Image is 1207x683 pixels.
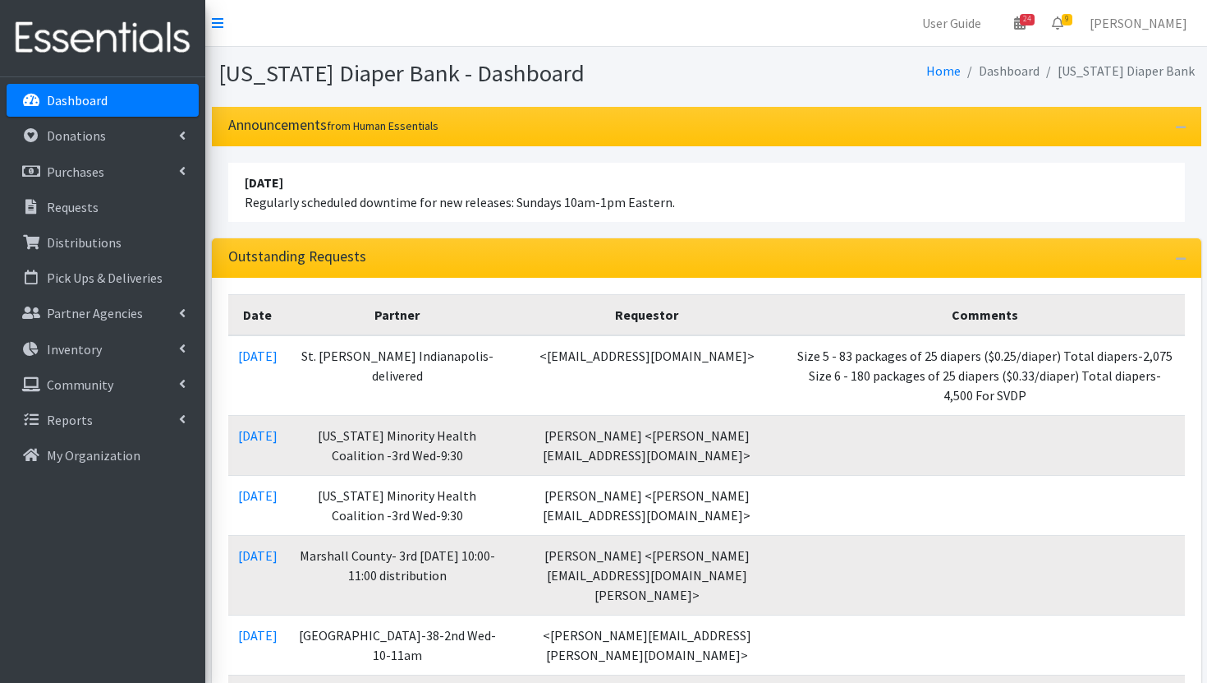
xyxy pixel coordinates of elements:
[228,294,287,335] th: Date
[228,163,1185,222] li: Regularly scheduled downtime for new releases: Sundays 10am-1pm Eastern.
[47,376,113,393] p: Community
[7,404,199,436] a: Reports
[507,475,787,535] td: [PERSON_NAME] <[PERSON_NAME][EMAIL_ADDRESS][DOMAIN_NAME]>
[507,615,787,675] td: <[PERSON_NAME][EMAIL_ADDRESS][PERSON_NAME][DOMAIN_NAME]>
[7,368,199,401] a: Community
[287,535,507,615] td: Marshall County- 3rd [DATE] 10:00-11:00 distribution
[786,294,1184,335] th: Comments
[238,427,278,444] a: [DATE]
[47,447,140,464] p: My Organization
[1020,14,1035,25] span: 24
[47,92,108,108] p: Dashboard
[218,59,700,88] h1: [US_STATE] Diaper Bank - Dashboard
[7,119,199,152] a: Donations
[47,234,122,251] p: Distributions
[47,270,163,286] p: Pick Ups & Deliveries
[287,475,507,535] td: [US_STATE] Minority Health Coalition -3rd Wed-9:30
[238,487,278,504] a: [DATE]
[238,348,278,364] a: [DATE]
[238,547,278,564] a: [DATE]
[1039,7,1076,39] a: 9
[287,415,507,475] td: [US_STATE] Minority Health Coalition -3rd Wed-9:30
[47,127,106,144] p: Donations
[1062,14,1072,25] span: 9
[1039,59,1195,83] li: [US_STATE] Diaper Bank
[507,294,787,335] th: Requestor
[47,305,143,321] p: Partner Agencies
[7,261,199,294] a: Pick Ups & Deliveries
[507,415,787,475] td: [PERSON_NAME] <[PERSON_NAME][EMAIL_ADDRESS][DOMAIN_NAME]>
[507,335,787,416] td: <[EMAIL_ADDRESS][DOMAIN_NAME]>
[7,333,199,366] a: Inventory
[7,226,199,259] a: Distributions
[47,199,99,215] p: Requests
[507,535,787,615] td: [PERSON_NAME] <[PERSON_NAME][EMAIL_ADDRESS][DOMAIN_NAME][PERSON_NAME]>
[287,294,507,335] th: Partner
[961,59,1039,83] li: Dashboard
[7,155,199,188] a: Purchases
[287,615,507,675] td: [GEOGRAPHIC_DATA]-38-2nd Wed-10-11am
[7,84,199,117] a: Dashboard
[228,117,438,134] h3: Announcements
[926,62,961,79] a: Home
[1001,7,1039,39] a: 24
[47,412,93,428] p: Reports
[327,118,438,133] small: from Human Essentials
[287,335,507,416] td: St. [PERSON_NAME] Indianapolis-delivered
[7,439,199,472] a: My Organization
[47,164,104,180] p: Purchases
[238,627,278,644] a: [DATE]
[7,11,199,66] img: HumanEssentials
[909,7,994,39] a: User Guide
[786,335,1184,416] td: Size 5 - 83 packages of 25 diapers ($0.25/diaper) Total diapers-2,075 Size 6 - 180 packages of 25...
[7,191,199,224] a: Requests
[1076,7,1200,39] a: [PERSON_NAME]
[7,297,199,330] a: Partner Agencies
[245,174,283,191] strong: [DATE]
[228,248,366,265] h3: Outstanding Requests
[47,341,102,358] p: Inventory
